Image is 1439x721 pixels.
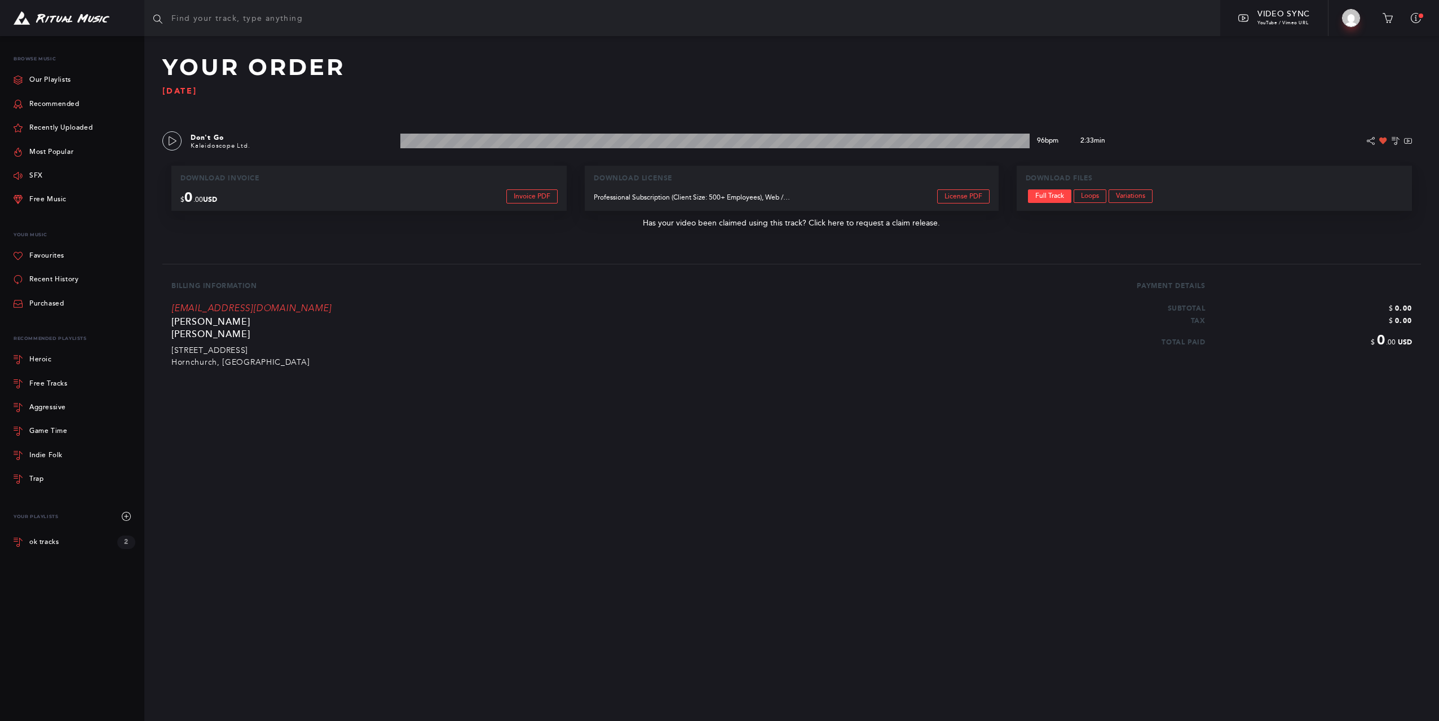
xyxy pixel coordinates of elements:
p: Hornchurch, [GEOGRAPHIC_DATA] [171,356,999,367]
span: YouTube / Vimeo URL [1257,20,1308,25]
p: Total Paid [999,339,1206,347]
a: Aggressive [14,396,135,419]
p: Download License [594,175,989,183]
p: $ [1205,300,1412,313]
div: Indie Folk [29,452,63,459]
a: Free Tracks [14,371,135,395]
p: Download Files [1026,175,1403,183]
a: Game Time [14,419,135,443]
a: SFX [14,164,43,188]
p: Billing Information [171,282,999,290]
p: $ .00 [180,189,369,205]
div: Your Playlists [14,505,135,528]
a: Kaleidoscope Ltd. [191,142,250,149]
div: Free Tracks [29,381,68,387]
a: Purchased [14,292,64,316]
p: [EMAIL_ADDRESS][DOMAIN_NAME] [171,304,999,314]
img: Ritual Music [14,11,109,25]
a: Favourites [14,244,64,268]
a: License PDF [937,189,990,204]
img: Lenin Soram [1342,9,1360,27]
p: Professional Subscription (Client Size: 500+ Employees), Web / Streaming, External, Internal, PC ... [594,194,792,202]
a: Recent History [14,268,78,291]
a: Free Music [14,188,67,211]
a: Full Track [1028,189,1071,203]
p: Browse Music [14,50,135,68]
p: [PERSON_NAME] [171,327,999,339]
p: [STREET_ADDRESS] [171,344,999,355]
p: Tax [999,313,1206,325]
p: Download Invoice [180,175,558,183]
div: Game Time [29,428,67,435]
a: Loops [1074,189,1106,203]
h2: Your Order [162,54,1421,80]
span: 0 [184,189,193,205]
div: Trap [29,476,43,483]
p: $ [1205,313,1412,325]
span: Video Sync [1257,9,1310,19]
p: $ .00 [1205,332,1412,348]
div: Aggressive [29,404,66,411]
a: Indie Folk [14,444,135,467]
p: 96 [1034,137,1061,145]
div: Recommended Playlists [14,329,135,348]
p: Your Music [14,225,135,244]
p: [DATE] [162,87,1421,96]
span: 0.00 [1393,317,1412,325]
a: Heroic [14,348,135,371]
span: 0.00 [1393,304,1412,312]
p: [PERSON_NAME] [171,315,999,327]
div: ok tracks [29,538,59,546]
a: Has your video been claimed using this track? Click here to request a claim release. [643,219,940,228]
p: Subtotal [999,300,1206,313]
a: Most Popular [14,140,73,163]
p: 2:33 [1070,136,1115,146]
a: Trap [14,467,135,491]
span: 0 [1375,331,1386,348]
span: bpm [1045,136,1058,145]
a: Recommended [14,92,80,116]
div: 2 [117,536,135,549]
div: Heroic [29,356,52,363]
a: Invoice PDF [506,189,558,204]
p: Don't Go [191,132,396,143]
span: USD [203,196,217,204]
a: Recently Uploaded [14,116,92,140]
p: Payment Details [1137,282,1205,290]
span: USD [1396,338,1412,346]
a: Our Playlists [14,68,71,92]
a: ok tracks 2 [14,529,135,556]
span: min [1094,136,1105,145]
a: Variations [1109,189,1153,203]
